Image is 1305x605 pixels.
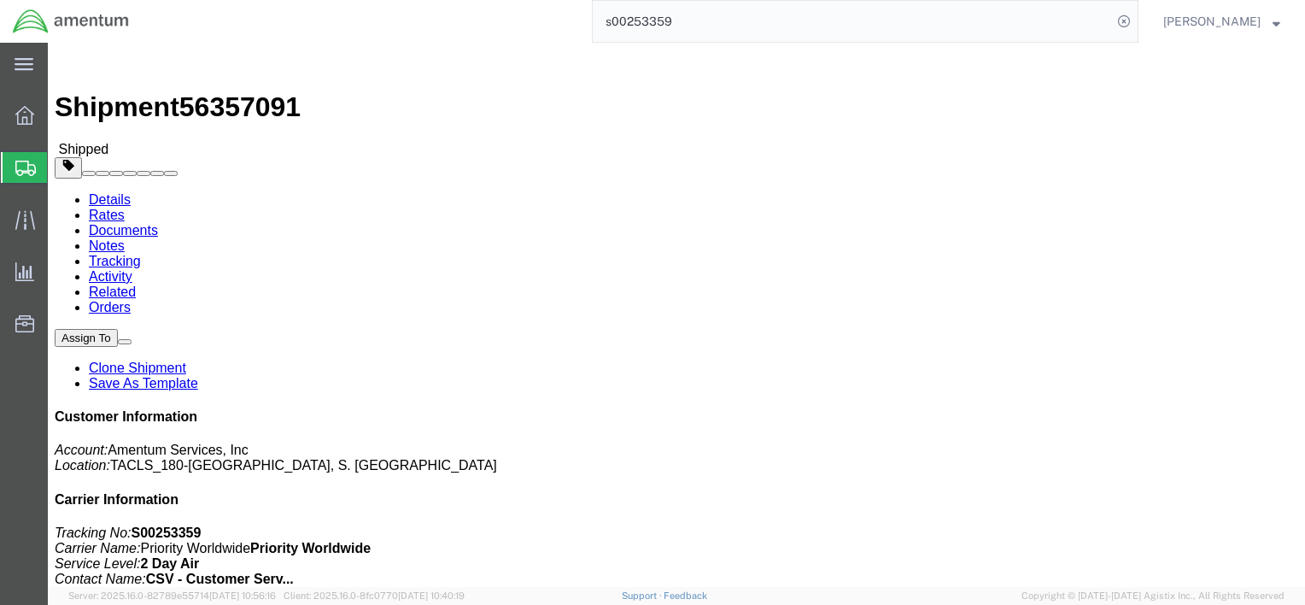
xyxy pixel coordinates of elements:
[284,590,465,601] span: Client: 2025.16.0-8fc0770
[1021,589,1285,603] span: Copyright © [DATE]-[DATE] Agistix Inc., All Rights Reserved
[664,590,707,601] a: Feedback
[48,43,1305,587] iframe: FS Legacy Container
[209,590,276,601] span: [DATE] 10:56:16
[12,9,130,34] img: logo
[1162,11,1281,32] button: [PERSON_NAME]
[622,590,664,601] a: Support
[398,590,465,601] span: [DATE] 10:40:19
[593,1,1112,42] input: Search for shipment number, reference number
[68,590,276,601] span: Server: 2025.16.0-82789e55714
[1163,12,1261,31] span: Isabel Hermosillo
